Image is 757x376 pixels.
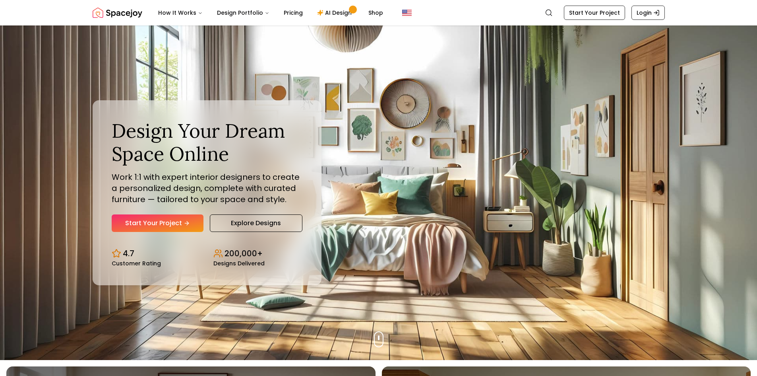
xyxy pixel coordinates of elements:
a: Login [631,6,665,20]
p: 200,000+ [225,248,263,259]
a: Start Your Project [112,214,203,232]
img: United States [402,8,412,18]
small: Customer Rating [112,261,161,266]
button: Design Portfolio [211,5,276,21]
div: Design stats [112,242,302,266]
a: Shop [362,5,389,21]
p: Work 1:1 with expert interior designers to create a personalized design, complete with curated fu... [112,171,302,205]
a: AI Design [311,5,360,21]
a: Explore Designs [210,214,302,232]
h1: Design Your Dream Space Online [112,119,302,165]
nav: Main [152,5,389,21]
small: Designs Delivered [213,261,265,266]
button: How It Works [152,5,209,21]
a: Spacejoy [93,5,142,21]
img: Spacejoy Logo [93,5,142,21]
a: Pricing [277,5,309,21]
p: 4.7 [123,248,134,259]
a: Start Your Project [564,6,625,20]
